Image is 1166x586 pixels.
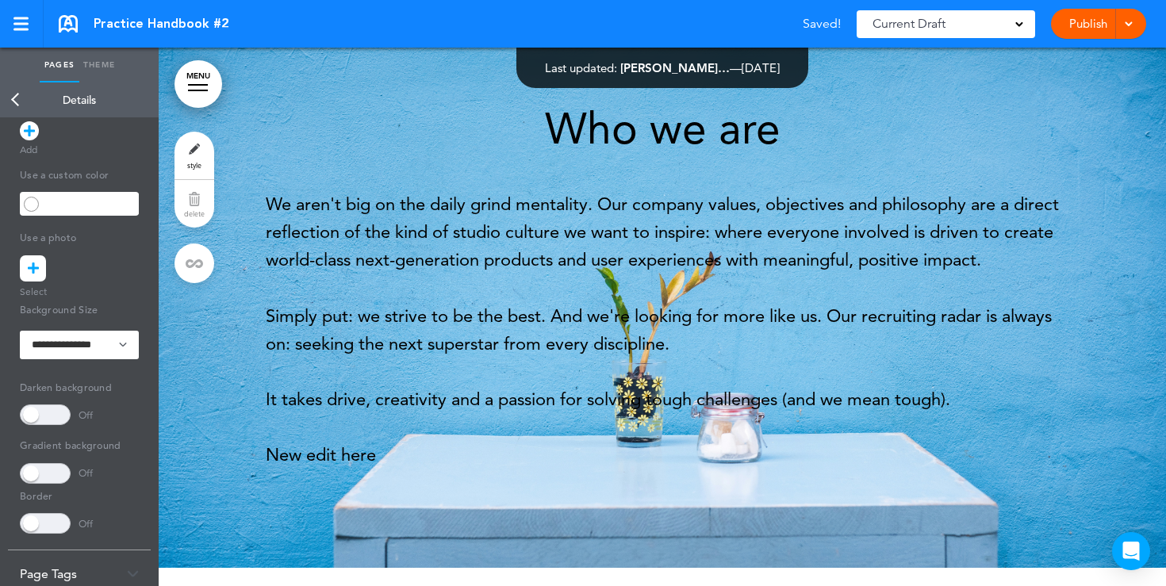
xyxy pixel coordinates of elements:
[79,519,93,529] div: Off
[20,331,139,359] select: Background Size
[266,385,1059,413] p: It takes drive, creativity and a passion for solving tough challenges (and we mean tough).
[20,433,139,455] h5: Gradient background
[266,107,1059,151] h1: Who we are
[545,60,617,75] span: Last updated:
[40,48,79,82] a: Pages
[79,468,93,478] div: Off
[175,60,222,108] a: MENU
[266,190,1059,274] p: We aren't big on the daily grind mentality. Our company values, objectives and philosophy are a d...
[742,60,780,75] span: [DATE]
[79,410,93,420] div: Off
[620,60,730,75] span: [PERSON_NAME]…
[1112,532,1150,570] div: Open Intercom Messenger
[266,441,1059,469] p: New edit here
[803,17,841,30] span: Saved!
[266,302,1059,358] p: Simply put: we strive to be the best. And we're looking for more like us. Our recruiting radar is...
[127,569,139,578] img: arrow-down@2x.png
[20,297,139,320] h5: Background Size
[187,160,201,170] span: style
[79,48,119,82] a: Theme
[1063,9,1113,39] a: Publish
[873,13,945,35] span: Current Draft
[20,163,139,185] h5: Use a custom color
[545,62,780,74] div: —
[20,375,139,397] h5: Darken background
[20,484,139,506] h5: Border
[94,15,228,33] span: Practice Handbook #2
[20,225,139,247] h5: Use a photo
[175,132,214,179] a: style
